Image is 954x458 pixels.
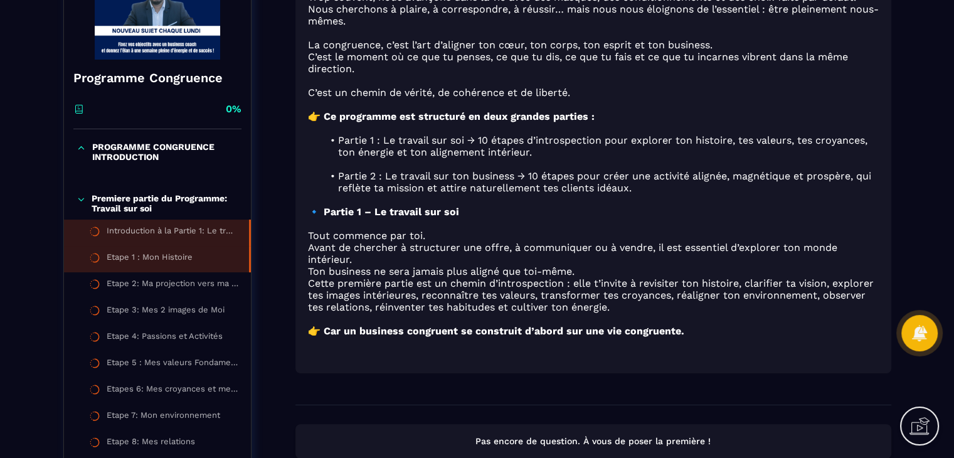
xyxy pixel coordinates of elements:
[307,435,880,447] p: Pas encore de question. À vous de poser la première !
[337,170,871,194] span: Partie 2 : Le travail sur ton business → 10 étapes pour créer une activité alignée, magnétique et...
[107,279,238,292] div: Etape 2: Ma projection vers ma vie Idéale
[308,51,848,75] span: C’est le moment où ce que tu penses, ce que tu dis, ce que tu fais et ce que tu incarnes vibrent ...
[107,384,238,398] div: Etapes 6: Mes croyances et mes convictions
[107,331,223,345] div: Etape 4: Passions et Activités
[308,242,837,265] span: Avant de chercher à structurer une offre, à communiquer ou à vendre, il est essentiel d’explorer ...
[308,110,595,122] strong: 👉 Ce programme est structuré en deux grandes parties :
[73,69,241,87] h4: Programme Congruence
[308,39,713,51] span: La congruence, c’est l’art d’aligner ton cœur, ton corps, ton esprit et ton business.
[107,410,220,424] div: Etape 7: Mon environnement
[308,230,425,242] span: Tout commence par toi.
[308,265,575,277] span: Ton business ne sera jamais plus aligné que toi-même.
[107,305,225,319] div: Etape 3: Mes 2 images de Moi
[107,226,236,240] div: Introduction à la Partie 1: Le travail sur Soi
[92,142,238,162] p: PROGRAMME CONGRUENCE INTRODUCTION
[107,252,193,266] div: Etape 1 : Mon Histoire
[107,358,238,371] div: Etape 5 : Mes valeurs Fondamentales
[107,437,195,450] div: Etape 8: Mes relations
[308,206,459,218] strong: 🔹 Partie 1 – Le travail sur soi
[226,102,241,116] p: 0%
[337,134,867,158] span: Partie 1 : Le travail sur soi → 10 étapes d’introspection pour explorer ton histoire, tes valeurs...
[308,325,684,337] strong: 👉 Car un business congruent se construit d’abord sur une vie congruente.
[308,277,874,313] span: Cette première partie est un chemin d’introspection : elle t’invite à revisiter ton histoire, cla...
[92,193,238,213] p: Premiere partie du Programme: Travail sur soi
[308,87,570,99] span: C’est un chemin de vérité, de cohérence et de liberté.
